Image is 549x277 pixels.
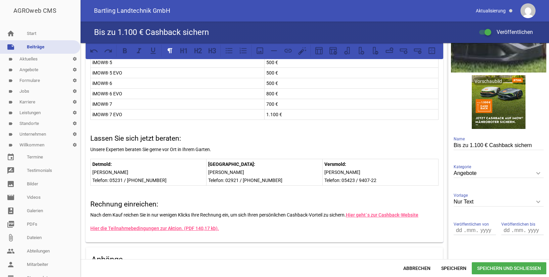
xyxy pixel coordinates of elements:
[90,145,439,153] p: Unsere Experten beraten Sie gerne vor Ort in Ihrem Garten.
[501,221,535,228] span: Veröffentlichen bis
[7,220,15,228] i: picture_as_pdf
[266,58,437,66] p: 500 €
[90,133,439,144] h3: Lassen Sie sich jetzt beraten:
[7,30,15,38] i: home
[7,193,15,201] i: movie
[208,161,255,167] strong: [GEOGRAPHIC_DATA]:
[525,226,542,235] input: yyyy
[477,226,494,235] input: yyyy
[266,69,437,77] p: 500 €
[266,90,437,98] p: 800 €
[7,153,15,161] i: event
[324,161,346,167] strong: Versmold:
[7,43,15,51] i: note
[7,167,15,175] i: rate_review
[266,79,437,87] p: 500 €
[533,196,544,207] i: keyboard_arrow_down
[69,64,80,75] i: settings
[90,226,219,231] a: Hier die Teilnahmebedingungen zur Aktion. (PDF 140,17 kb).
[513,226,525,235] input: mm
[92,100,263,108] p: iMOW® 7
[8,68,13,72] i: label
[473,77,503,85] div: Vorschaubild
[8,132,13,137] i: label
[69,97,80,107] i: settings
[92,69,263,77] p: iMOW® 5 EVO
[90,211,439,219] p: Nach dem Kauf reichen Sie in nur wenigen Klicks Ihre Rechnung ein, um sich Ihren persönlichen Cas...
[69,54,80,64] i: settings
[266,110,437,119] p: 1.100 €
[8,111,13,115] i: label
[69,107,80,118] i: settings
[92,168,204,176] p: [PERSON_NAME]
[489,29,533,35] span: Veröffentlichen
[436,262,472,274] span: Speichern
[7,207,15,215] i: photo_album
[92,90,263,98] p: iMOW® 6 EVO
[346,212,418,218] a: Hier geht´s zur Cashback-Website
[208,168,320,176] p: [PERSON_NAME]
[472,262,546,274] span: Speichern und Schließen
[8,143,13,147] i: label
[91,254,438,265] h4: Anhänge
[92,79,263,87] p: iMOW® 6
[324,176,437,184] p: Telefon: 05423 / 9407-22
[7,180,15,188] i: image
[94,8,170,14] span: Bartling Landtechnik GmbH
[92,110,263,119] p: iMOW® 7 EVO
[69,75,80,86] i: settings
[92,161,112,167] strong: Detmold:
[8,100,13,104] i: label
[7,247,15,255] i: people
[208,176,320,184] p: Telefon: 02921 / [PHONE_NUMBER]
[8,79,13,83] i: label
[90,199,439,210] h3: Rechnung einreichen:
[92,176,204,184] p: Telefon: 05231 / [PHONE_NUMBER]
[324,168,437,176] p: [PERSON_NAME]
[266,100,437,108] p: 700 €
[69,129,80,140] i: settings
[7,234,15,242] i: attach_file
[465,226,477,235] input: mm
[69,118,80,129] i: settings
[533,168,544,179] i: keyboard_arrow_down
[92,58,263,66] p: iMOW® 5
[8,57,13,61] i: label
[454,221,489,228] span: Veröffentlichen von
[501,226,513,235] input: dd
[69,86,80,97] i: settings
[8,89,13,94] i: label
[69,140,80,150] i: settings
[7,261,15,269] i: person
[398,262,436,274] span: Abbrechen
[94,27,209,38] h4: Bis zu 1.100 € Cashback sichern
[8,122,13,126] i: label
[454,226,465,235] input: dd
